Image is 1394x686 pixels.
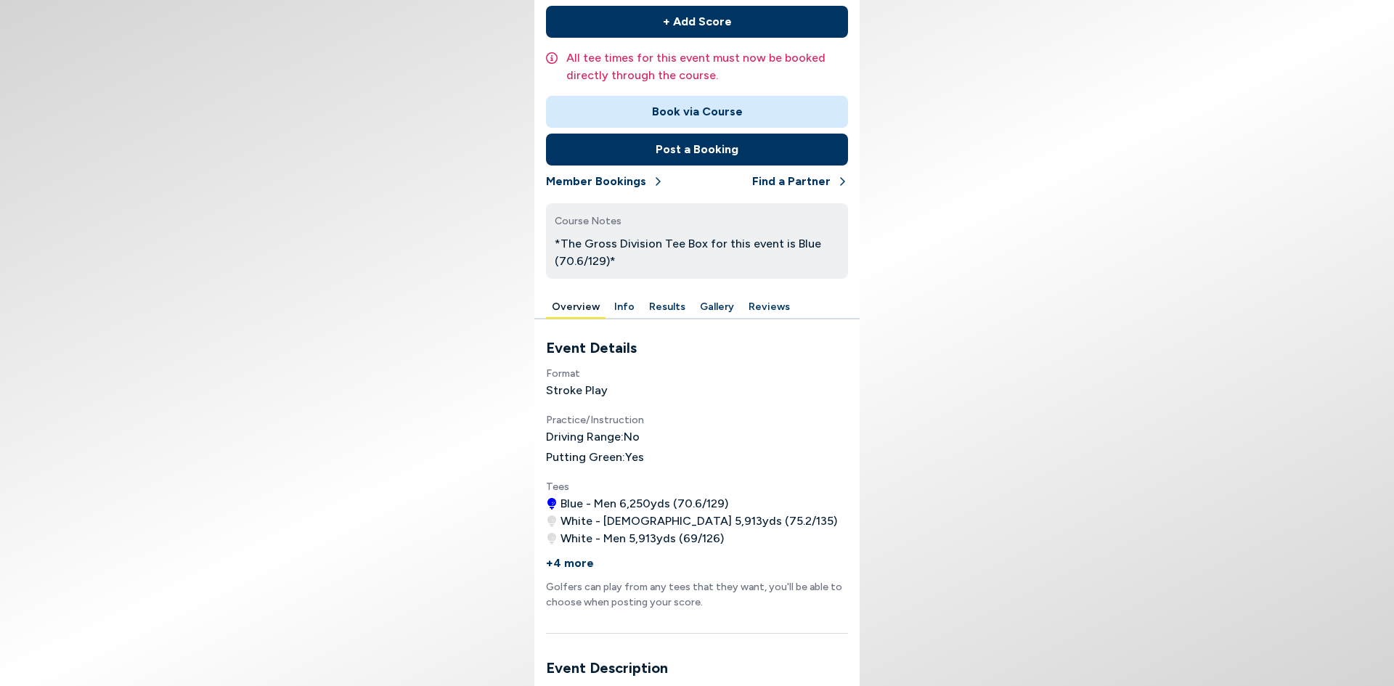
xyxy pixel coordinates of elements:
[546,481,569,493] span: Tees
[546,337,848,359] h3: Event Details
[546,547,594,579] button: +4 more
[555,215,621,227] span: Course Notes
[608,296,640,319] button: Info
[566,49,848,84] p: All tee times for this event must now be booked directly through the course.
[546,166,664,197] button: Member Bookings
[546,6,848,38] button: + Add Score
[546,579,848,610] p: Golfers can play from any tees that they want, you'll be able to choose when posting your score.
[534,296,860,319] div: Manage your account
[546,96,848,128] button: Book via Course
[546,367,580,380] span: Format
[561,530,724,547] span: White - Men 5,913 yds ( 69 / 126 )
[561,513,837,530] span: White - [DEMOGRAPHIC_DATA] 5,913 yds ( 75.2 / 135 )
[546,657,848,679] h3: Event Description
[643,296,691,319] button: Results
[546,428,848,446] h4: Driving Range: No
[546,382,848,399] h4: Stroke Play
[546,414,644,426] span: Practice/Instruction
[694,296,740,319] button: Gallery
[546,296,606,319] button: Overview
[546,449,848,466] h4: Putting Green: Yes
[752,166,848,197] button: Find a Partner
[561,495,728,513] span: Blue - Men 6,250 yds ( 70.6 / 129 )
[743,296,796,319] button: Reviews
[555,235,839,270] p: *The Gross Division Tee Box for this event is Blue (70.6/129)*
[546,134,848,166] button: Post a Booking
